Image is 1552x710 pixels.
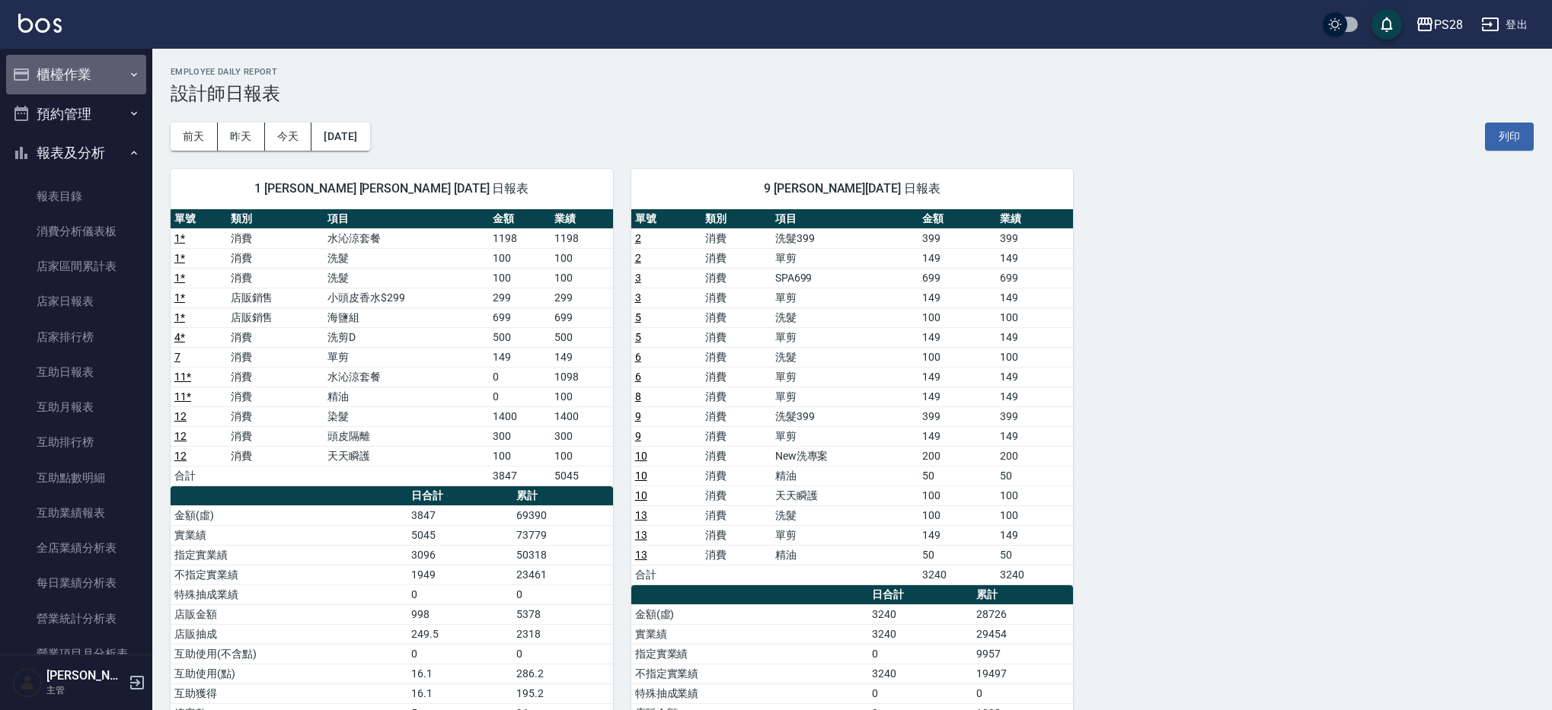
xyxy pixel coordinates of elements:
a: 13 [635,549,647,561]
button: 報表及分析 [6,133,146,173]
td: 399 [918,406,996,426]
td: 100 [551,387,612,406]
td: 100 [918,347,996,367]
td: 洗髮399 [771,406,919,426]
td: 149 [918,248,996,268]
td: 3847 [489,466,551,486]
td: 195.2 [513,683,613,703]
td: 149 [918,367,996,387]
button: 昨天 [218,123,265,151]
a: 互助排行榜 [6,425,146,460]
th: 金額 [489,209,551,229]
td: 100 [489,446,551,466]
h5: [PERSON_NAME] [46,668,124,683]
td: 消費 [227,367,324,387]
a: 10 [635,489,647,501]
td: 店販銷售 [227,288,324,307]
td: 單剪 [771,288,919,307]
p: 主管 [46,683,124,697]
td: 消費 [701,248,771,268]
table: a dense table [171,209,613,486]
th: 業績 [996,209,1074,229]
td: New洗專案 [771,446,919,466]
td: 286.2 [513,664,613,683]
td: 消費 [227,446,324,466]
td: 50 [996,466,1074,486]
td: 100 [996,486,1074,505]
a: 13 [635,529,647,541]
td: 149 [996,426,1074,446]
a: 消費分析儀表板 [6,214,146,249]
td: 100 [489,248,551,268]
td: 16.1 [407,683,512,703]
button: 登出 [1475,11,1534,39]
a: 12 [174,450,187,462]
td: 73779 [513,525,613,545]
td: 500 [551,327,612,347]
td: 100 [996,347,1074,367]
td: 洗髮 [324,248,489,268]
a: 互助點數明細 [6,460,146,495]
td: 不指定實業績 [631,664,868,683]
a: 12 [174,410,187,422]
td: 3240 [868,664,972,683]
td: 0 [868,683,972,703]
td: 實業績 [631,624,868,644]
h2: Employee Daily Report [171,67,1534,77]
td: 消費 [227,248,324,268]
td: 1400 [551,406,612,426]
a: 7 [174,351,180,363]
a: 2 [635,232,641,244]
td: 50318 [513,545,613,565]
td: 0 [489,387,551,406]
td: 合計 [171,466,227,486]
span: 1 [PERSON_NAME] [PERSON_NAME] [DATE] 日報表 [189,181,595,196]
td: 200 [918,446,996,466]
td: 特殊抽成業績 [631,683,868,703]
td: 1400 [489,406,551,426]
td: 149 [918,327,996,347]
button: save [1372,9,1402,40]
td: 洗髮 [324,268,489,288]
td: 100 [996,307,1074,327]
td: 精油 [324,387,489,406]
td: 100 [918,505,996,525]
a: 3 [635,272,641,284]
td: 399 [996,228,1074,248]
td: 消費 [701,288,771,307]
td: 149 [918,426,996,446]
th: 累計 [972,585,1073,605]
td: 149 [996,387,1074,406]
td: 149 [996,367,1074,387]
td: 精油 [771,545,919,565]
td: 消費 [701,387,771,406]
td: 699 [489,307,551,327]
td: 149 [918,387,996,406]
td: 洗髮 [771,307,919,327]
a: 9 [635,410,641,422]
td: 不指定實業績 [171,565,407,584]
a: 10 [635,470,647,482]
td: 指定實業績 [171,545,407,565]
button: PS28 [1410,9,1469,40]
th: 類別 [701,209,771,229]
td: 消費 [701,327,771,347]
td: 洗髮399 [771,228,919,248]
th: 類別 [227,209,324,229]
td: 單剪 [771,426,919,446]
td: 50 [996,545,1074,565]
td: 399 [918,228,996,248]
td: 水沁涼套餐 [324,367,489,387]
td: 300 [551,426,612,446]
th: 日合計 [407,486,512,506]
th: 單號 [171,209,227,229]
table: a dense table [631,209,1074,585]
td: 頭皮隔離 [324,426,489,446]
td: 299 [551,288,612,307]
td: 699 [551,307,612,327]
td: 消費 [701,545,771,565]
th: 日合計 [868,585,972,605]
a: 10 [635,450,647,462]
a: 全店業績分析表 [6,530,146,565]
th: 項目 [771,209,919,229]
